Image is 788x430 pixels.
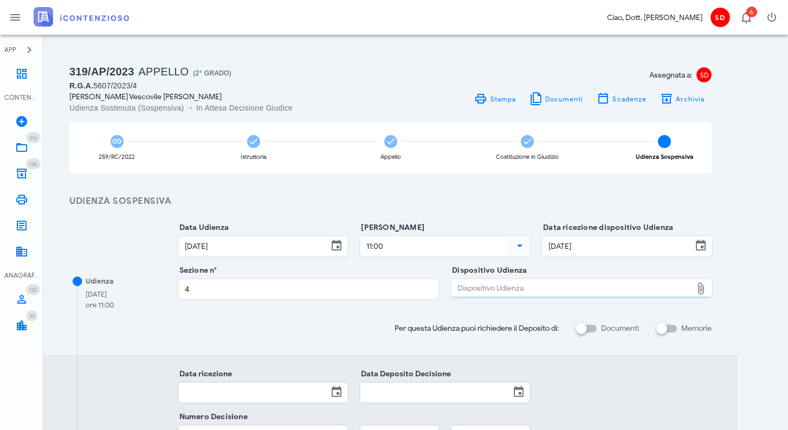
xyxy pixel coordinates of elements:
button: Scadenze [590,91,654,106]
div: Istruttoria [241,154,267,160]
a: Stampa [468,91,522,106]
span: Distintivo [26,132,41,143]
span: Distintivo [746,7,757,17]
span: 316 [29,134,37,142]
span: Distintivo [26,158,41,169]
span: Assegnata a: [649,69,692,81]
span: 132 [29,286,37,293]
span: 319/AP/2023 [69,66,134,78]
label: Memorie [681,323,712,334]
label: [PERSON_NAME] [358,222,424,233]
div: [PERSON_NAME] Vescovile [PERSON_NAME] [69,91,384,102]
span: SD [696,67,712,82]
label: Data Udienza [176,222,229,233]
div: ore 11:00 [86,300,114,311]
div: Appello [380,154,401,160]
span: Scadenze [612,95,647,103]
button: Archivia [653,91,712,106]
button: Distintivo [733,4,759,30]
span: Stampa [489,95,516,103]
span: Archivia [675,95,705,103]
span: SD [711,8,730,27]
div: 259/RC/2022 [99,154,135,160]
input: Ora Udienza [361,237,508,255]
div: [DATE] [86,289,114,300]
span: Distintivo [26,284,40,295]
label: Documenti [601,323,639,334]
button: Documenti [522,91,590,106]
span: Distintivo [26,310,38,321]
span: 126 [29,161,37,168]
span: 5 [658,135,671,148]
span: R.G.A. [69,81,93,90]
img: logo-text-2x.png [34,7,129,27]
div: Udienza Sostenuta (Sospensiva) → In Attesa Decisione Giudice [69,102,384,113]
label: Data ricezione dispositivo Udienza [540,222,673,233]
span: Per questa Udienza puoi richiedere il Deposito di: [395,323,559,334]
div: Udienza Sospensiva [636,154,693,160]
div: 5607/2023/4 [69,80,384,91]
button: SD [707,4,733,30]
label: Sezione n° [176,265,217,276]
label: Numero Decisione [176,412,248,422]
div: Costituzione in Giudizio [496,154,559,160]
span: Appello [139,66,189,78]
span: (2° Grado) [193,69,231,77]
div: ANAGRAFICA [4,271,39,280]
div: CONTENZIOSO [4,93,39,102]
label: Dispositivo Udienza [449,265,527,276]
input: Sezione n° [179,280,438,298]
div: Udienza [86,276,113,287]
div: Ciao, Dott. [PERSON_NAME] [607,12,702,23]
span: 33 [29,312,35,319]
h3: Udienza Sospensiva [69,195,712,208]
div: Dispositivo Udienza [452,280,692,297]
span: Documenti [545,95,584,103]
